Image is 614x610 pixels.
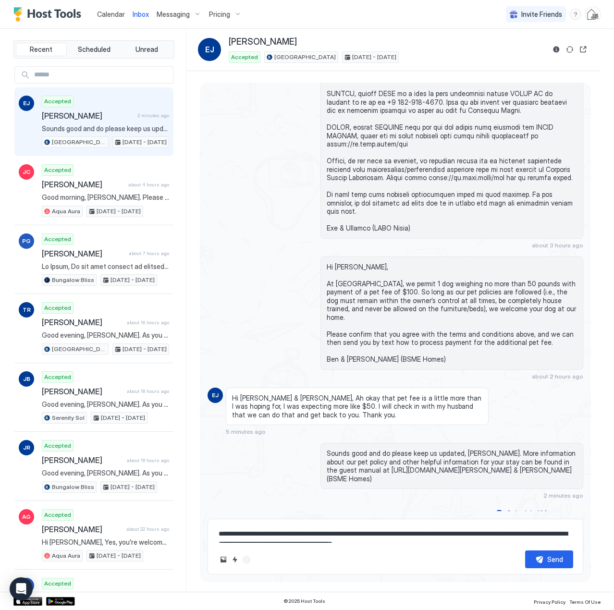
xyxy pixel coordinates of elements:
[42,469,169,477] span: Good evening, [PERSON_NAME]. As you settle in for the night, we wanted to thank you again for sel...
[23,375,30,383] span: JB
[44,441,71,450] span: Accepted
[22,512,31,521] span: AG
[52,276,94,284] span: Bungalow Bliss
[137,112,169,119] span: 2 minutes ago
[42,387,123,396] span: [PERSON_NAME]
[10,577,33,600] div: Open Intercom Messenger
[229,37,297,48] span: [PERSON_NAME]
[97,551,141,560] span: [DATE] - [DATE]
[30,67,173,83] input: Input Field
[551,44,562,55] button: Reservation information
[44,235,71,244] span: Accepted
[534,599,565,605] span: Privacy Policy
[23,443,30,452] span: JR
[44,304,71,312] span: Accepted
[212,391,219,400] span: EJ
[327,22,577,232] span: Lo Ipsu, Dolor sit ame consect a 4 elits doei tem 6 incidi ut Laboreet Dolor magn Ali, Enimadmin ...
[585,7,601,22] div: User profile
[42,180,124,189] span: [PERSON_NAME]
[570,9,581,20] div: menu
[127,319,169,326] span: about 16 hours ago
[42,400,169,409] span: Good evening, [PERSON_NAME]. As you settle in for the night, we wanted to thank you again for sel...
[42,193,169,202] span: Good morning, [PERSON_NAME]. Please note that our maintenance technicians are scheduled to clean ...
[69,43,120,56] button: Scheduled
[13,40,174,59] div: tab-group
[44,579,71,588] span: Accepted
[232,394,482,419] span: Hi [PERSON_NAME] & [PERSON_NAME], Ah okay that pet fee is a little more than I was hoping for, I ...
[52,483,94,491] span: Bungalow Bliss
[127,457,169,464] span: about 19 hours ago
[52,345,106,354] span: [GEOGRAPHIC_DATA]
[128,182,169,188] span: about 4 hours ago
[22,237,31,245] span: PG
[44,166,71,174] span: Accepted
[133,9,149,19] a: Inbox
[44,97,71,106] span: Accepted
[133,10,149,18] span: Inbox
[129,250,169,256] span: about 7 hours ago
[42,455,123,465] span: [PERSON_NAME]
[97,10,125,18] span: Calendar
[44,511,71,519] span: Accepted
[97,207,141,216] span: [DATE] - [DATE]
[13,597,42,606] a: App Store
[283,598,325,604] span: © 2025 Host Tools
[123,345,167,354] span: [DATE] - [DATE]
[532,373,583,380] span: about 2 hours ago
[494,507,583,520] button: Scheduled Messages
[42,111,134,121] span: [PERSON_NAME]
[42,317,123,327] span: [PERSON_NAME]
[205,44,214,55] span: EJ
[569,596,601,606] a: Terms Of Use
[209,10,230,19] span: Pricing
[327,263,577,364] span: Hi [PERSON_NAME], At [GEOGRAPHIC_DATA], we permit 1 dog weighing no more than 50 pounds with paym...
[97,9,125,19] a: Calendar
[507,508,572,518] div: Scheduled Messages
[42,124,169,133] span: Sounds good and do please keep us updated, [PERSON_NAME]. More information about our pet policy a...
[52,551,80,560] span: Aqua Aura
[274,53,336,61] span: [GEOGRAPHIC_DATA]
[23,99,30,108] span: EJ
[327,449,577,483] span: Sounds good and do please keep us updated, [PERSON_NAME]. More information about our pet policy a...
[111,483,155,491] span: [DATE] - [DATE]
[569,599,601,605] span: Terms Of Use
[30,45,52,54] span: Recent
[543,492,583,499] span: 2 minutes ago
[127,388,169,394] span: about 18 hours ago
[534,596,565,606] a: Privacy Policy
[352,53,396,61] span: [DATE] - [DATE]
[135,45,158,54] span: Unread
[226,428,266,435] span: 5 minutes ago
[521,10,562,19] span: Invite Friends
[525,550,573,568] button: Send
[126,526,169,532] span: about 22 hours ago
[52,138,106,146] span: [GEOGRAPHIC_DATA]
[111,276,155,284] span: [DATE] - [DATE]
[23,168,30,176] span: JC
[42,249,125,258] span: [PERSON_NAME]
[16,43,67,56] button: Recent
[229,554,241,565] button: Quick reply
[52,207,80,216] span: Aqua Aura
[577,44,589,55] button: Open reservation
[23,305,31,314] span: TR
[564,44,576,55] button: Sync reservation
[42,331,169,340] span: Good evening, [PERSON_NAME]. As you settle in for the night, we wanted to thank you again for sel...
[13,7,86,22] a: Host Tools Logo
[123,138,167,146] span: [DATE] - [DATE]
[121,43,172,56] button: Unread
[231,53,258,61] span: Accepted
[78,45,111,54] span: Scheduled
[42,525,123,534] span: [PERSON_NAME]
[532,242,583,249] span: about 3 hours ago
[218,554,229,565] button: Upload image
[46,597,75,606] a: Google Play Store
[52,414,85,422] span: Serenity Sol
[42,538,169,547] span: Hi [PERSON_NAME], Yes, you’re welcome to send us a copy of your ID over the Airbnb app. Ben & [PE...
[42,262,169,271] span: Lo Ipsum, Do sit amet consect ad elitsed doe te Incididu Utlab etd magnaa en adminim ven qui nost...
[157,10,190,19] span: Messaging
[101,414,145,422] span: [DATE] - [DATE]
